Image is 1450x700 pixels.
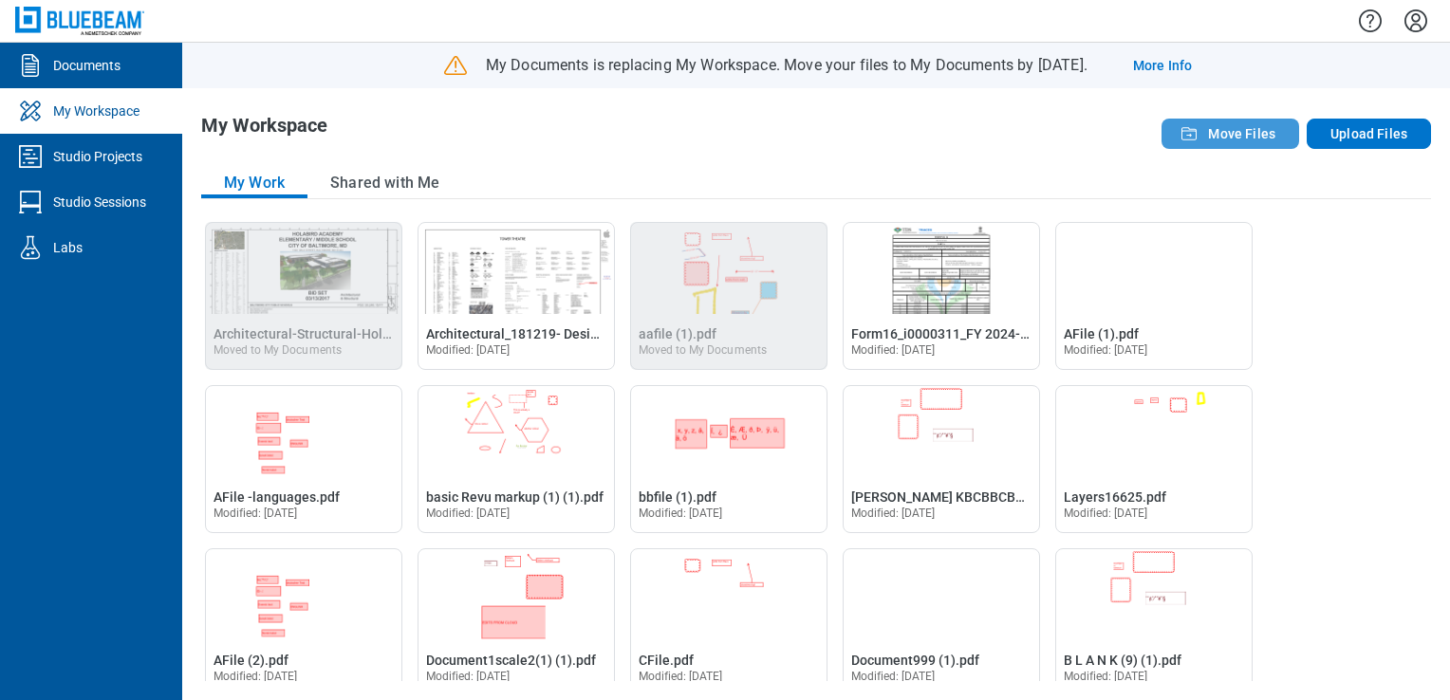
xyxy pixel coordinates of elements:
span: Move Files [1208,124,1275,143]
span: Architectural-Structural-Holabird-Bid-Set-Drawings.pdf [214,326,548,341]
div: Open B L A N KBCBBCBDHDJDNDBDBDBdjddbdbdASDDDFE.pdf in Editor [843,385,1040,533]
svg: Labs [15,232,46,263]
span: Modified: [DATE] [426,670,511,683]
span: Modified: [DATE] [214,507,298,520]
a: Moved to My Documents [639,326,767,357]
div: Open basic Revu markup (1) (1).pdf in Editor [418,385,615,533]
span: Modified: [DATE] [1064,670,1148,683]
div: Architectural-Structural-Holabird-Bid-Set-Drawings.pdf [205,222,402,370]
div: Studio Sessions [53,193,146,212]
div: Open Document999 (1).pdf in Editor [843,548,1040,696]
svg: My Workspace [15,96,46,126]
span: Modified: [DATE] [426,343,511,357]
span: CFile.pdf [639,653,694,668]
button: Shared with Me [307,168,462,198]
span: Form16_i0000311_FY 2024-25.pdf [851,326,1059,341]
img: Bluebeam, Inc. [15,7,144,34]
span: Modified: [DATE] [426,507,511,520]
svg: Studio Projects [15,141,46,172]
span: Modified: [DATE] [639,670,723,683]
img: Architectural_181219- Design Review Repaired (1).pdf [418,223,614,314]
div: Open CFile.pdf in Editor [630,548,827,696]
div: Open Layers16625.pdf in Editor [1055,385,1253,533]
span: Architectural_181219- Design Review Repaired (1).pdf [426,326,753,341]
span: Modified: [DATE] [851,507,936,520]
span: AFile (1).pdf [1064,326,1139,341]
span: Modified: [DATE] [639,507,723,520]
img: AFile (2).pdf [206,549,401,640]
p: My Documents is replacing My Workspace. Move your files to My Documents by [DATE]. [486,55,1087,76]
span: Layers16625.pdf [1064,489,1166,505]
img: CFile.pdf [631,549,827,640]
a: More Info [1133,56,1192,75]
div: aafile (1).pdf [630,222,827,370]
span: Modified: [DATE] [851,343,936,357]
img: Form16_i0000311_FY 2024-25.pdf [844,223,1039,314]
span: Modified: [DATE] [214,670,298,683]
span: [PERSON_NAME] KBCBBCBDHDJDNDBDBDBdjddbdbdASDDDFE.pdf [851,489,1256,505]
span: Modified: [DATE] [851,670,936,683]
span: Document999 (1).pdf [851,653,979,668]
div: Open Form16_i0000311_FY 2024-25.pdf in Editor [843,222,1040,370]
div: Open Document1scale2(1) (1).pdf in Editor [418,548,615,696]
a: Moved to My Documents [214,326,548,357]
div: Open AFile (2).pdf in Editor [205,548,402,696]
img: bbfile (1).pdf [631,386,827,477]
div: My Workspace [53,101,139,120]
svg: Studio Sessions [15,187,46,217]
img: AFile -languages.pdf [206,386,401,477]
img: B L A N K (9) (1).pdf [1056,549,1252,640]
button: Upload Files [1307,119,1431,149]
span: Document1scale2(1) (1).pdf [426,653,596,668]
span: Modified: [DATE] [1064,343,1148,357]
div: Open AFile (1).pdf in Editor [1055,222,1253,370]
h1: My Workspace [201,115,327,145]
img: Document1scale2(1) (1).pdf [418,549,614,640]
span: Modified: [DATE] [1064,507,1148,520]
div: Open B L A N K (9) (1).pdf in Editor [1055,548,1253,696]
img: Architectural-Structural-Holabird-Bid-Set-Drawings.pdf [206,223,401,314]
img: Layers16625.pdf [1056,386,1252,477]
div: Moved to My Documents [214,343,373,357]
span: B L A N K (9) (1).pdf [1064,653,1181,668]
img: AFile (1).pdf [1056,223,1252,314]
img: Document999 (1).pdf [844,549,1039,640]
div: Studio Projects [53,147,142,166]
button: My Work [201,168,307,198]
svg: Documents [15,50,46,81]
img: aafile (1).pdf [631,223,827,314]
div: Open AFile -languages.pdf in Editor [205,385,402,533]
img: basic Revu markup (1) (1).pdf [418,386,614,477]
div: Open bbfile (1).pdf in Editor [630,385,827,533]
span: basic Revu markup (1) (1).pdf [426,489,604,505]
div: Open Architectural_181219- Design Review Repaired (1).pdf in Editor [418,222,615,370]
span: AFile (2).pdf [214,653,288,668]
span: aafile (1).pdf [639,326,716,341]
img: B L A N KBCBBCBDHDJDNDBDBDBdjddbdbdASDDDFE.pdf [844,386,1039,477]
span: AFile -languages.pdf [214,489,340,505]
button: Settings [1401,5,1431,37]
span: bbfile (1).pdf [639,489,716,505]
div: Moved to My Documents [639,343,767,357]
button: Move Files [1162,119,1299,149]
div: Labs [53,238,83,257]
div: Documents [53,56,121,75]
